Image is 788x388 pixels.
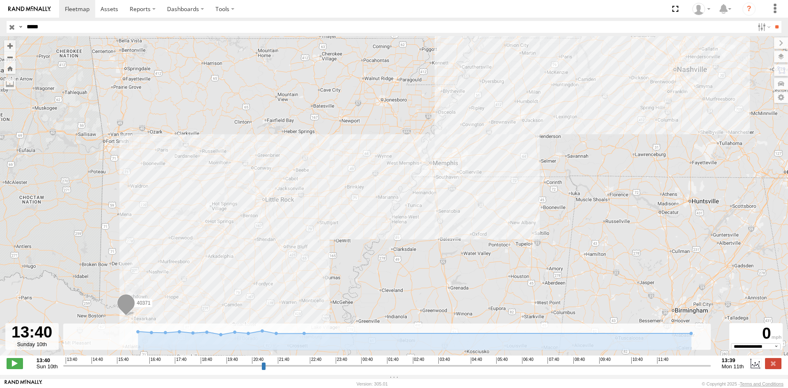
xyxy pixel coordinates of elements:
[37,357,58,363] strong: 13:40
[37,363,58,370] span: Sun 10th Aug 2025
[66,357,77,364] span: 13:40
[573,357,585,364] span: 08:40
[599,357,611,364] span: 09:40
[149,357,161,364] span: 16:40
[547,357,559,364] span: 07:40
[336,357,347,364] span: 23:40
[702,381,783,386] div: © Copyright 2025 -
[8,6,51,12] img: rand-logo.svg
[252,357,263,364] span: 20:40
[4,78,16,90] label: Measure
[496,357,508,364] span: 05:40
[4,40,16,51] button: Zoom in
[740,381,783,386] a: Terms and Conditions
[471,357,482,364] span: 04:40
[631,357,643,364] span: 10:40
[722,357,744,363] strong: 13:39
[227,357,238,364] span: 19:40
[117,357,128,364] span: 15:40
[7,358,23,369] label: Play/Stop
[175,357,186,364] span: 17:40
[4,51,16,63] button: Zoom out
[722,363,744,370] span: Mon 11th Aug 2025
[5,380,42,388] a: Visit our Website
[522,357,534,364] span: 06:40
[4,63,16,74] button: Zoom Home
[731,324,781,343] div: 0
[137,300,150,305] span: 40371
[689,3,713,15] div: Carlos Ortiz
[278,357,289,364] span: 21:40
[201,357,212,364] span: 18:40
[438,357,450,364] span: 03:40
[413,357,424,364] span: 02:40
[17,21,24,33] label: Search Query
[357,381,388,386] div: Version: 305.01
[754,21,772,33] label: Search Filter Options
[387,357,399,364] span: 01:40
[742,2,756,16] i: ?
[361,357,373,364] span: 00:40
[774,92,788,103] label: Map Settings
[657,357,669,364] span: 11:40
[92,357,103,364] span: 14:40
[310,357,321,364] span: 22:40
[765,358,781,369] label: Close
